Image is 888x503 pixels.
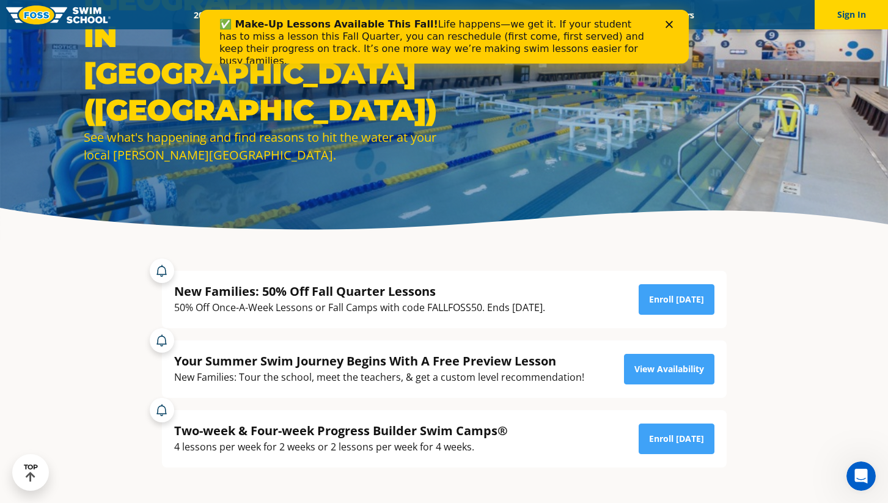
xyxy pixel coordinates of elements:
img: FOSS Swim School Logo [6,6,111,24]
div: 50% Off Once-A-Week Lessons or Fall Camps with code FALLFOSS50. Ends [DATE]. [174,299,545,316]
div: Two-week & Four-week Progress Builder Swim Camps® [174,422,508,439]
a: 2025 Calendar [183,9,260,21]
a: Enroll [DATE] [639,284,714,315]
div: New Families: Tour the school, meet the teachers, & get a custom level recommendation! [174,369,584,386]
a: Schools [260,9,311,21]
a: About FOSS [418,9,486,21]
a: View Availability [624,354,714,384]
div: Close [466,11,478,18]
a: Swim Like [PERSON_NAME] [486,9,616,21]
iframe: Intercom live chat banner [200,10,689,64]
div: Life happens—we get it. If your student has to miss a lesson this Fall Quarter, you can reschedul... [20,9,450,57]
iframe: Intercom live chat [846,461,876,491]
a: Blog [615,9,654,21]
div: New Families: 50% Off Fall Quarter Lessons [174,283,545,299]
a: Careers [654,9,705,21]
b: ✅ Make-Up Lessons Available This Fall! [20,9,238,20]
div: Your Summer Swim Journey Begins With A Free Preview Lesson [174,353,584,369]
a: Swim Path® Program [311,9,418,21]
a: Enroll [DATE] [639,424,714,454]
div: TOP [24,463,38,482]
div: See what's happening and find reasons to hit the water at your local [PERSON_NAME][GEOGRAPHIC_DATA]. [84,128,438,164]
div: 4 lessons per week for 2 weeks or 2 lessons per week for 4 weeks. [174,439,508,455]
